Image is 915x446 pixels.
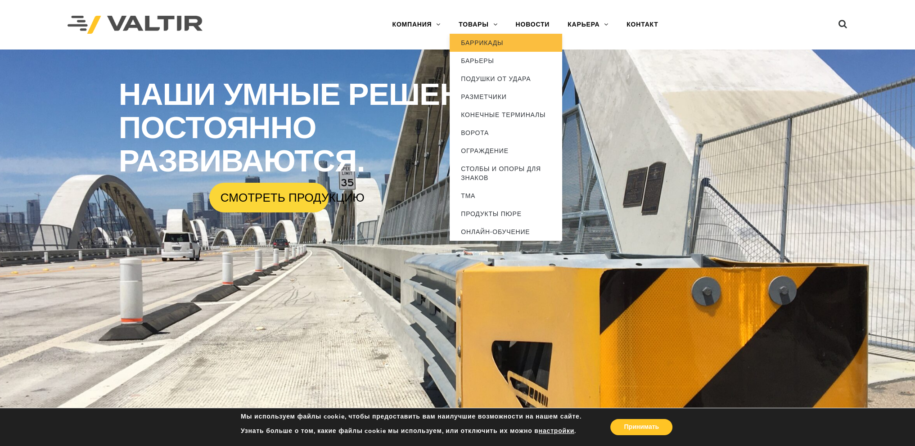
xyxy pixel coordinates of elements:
[461,39,503,46] font: БАРРИКАДЫ
[450,205,562,223] a: ПРОДУКТЫ ПЮРЕ
[461,57,494,64] font: БАРЬЕРЫ
[68,16,203,34] img: Вальтир
[461,147,508,154] font: ОГРАЖДЕНИЕ
[450,142,562,160] a: ОГРАЖДЕНИЕ
[461,75,531,82] font: ПОДУШКИ ОТ УДАРА
[515,21,550,28] font: НОВОСТИ
[539,427,574,435] font: настройки
[450,16,506,34] a: ТОВАРЫ
[461,192,475,199] font: ТМА
[461,210,521,217] font: ПРОДУКТЫ ПЮРЕ
[627,21,658,28] font: КОНТАКТ
[539,427,574,435] button: настройки
[459,21,488,28] font: ТОВАРЫ
[506,16,559,34] a: НОВОСТИ
[450,223,562,241] a: ОНЛАЙН-ОБУЧЕНИЕ
[559,16,618,34] a: КАРЬЕРА
[461,165,541,181] font: СТОЛБЫ И ОПОРЫ ДЛЯ ЗНАКОВ
[392,21,432,28] font: КОМПАНИЯ
[450,124,562,142] a: ВОРОТА
[221,191,365,204] font: СМОТРЕТЬ ПРОДУКЦИЮ
[383,16,450,34] a: КОМПАНИЯ
[450,70,562,88] a: ПОДУШКИ ОТ УДАРА
[610,419,672,435] button: Принимать
[618,16,667,34] a: КОНТАКТ
[241,412,581,421] font: Мы используем файлы cookie, чтобы предоставить вам наилучшие возможности на нашем сайте.
[450,187,562,205] a: ТМА
[624,423,659,431] font: Принимать
[461,228,530,235] font: ОНЛАЙН-ОБУЧЕНИЕ
[209,183,329,212] a: СМОТРЕТЬ ПРОДУКЦИЮ
[450,160,562,187] a: СТОЛБЫ И ОПОРЫ ДЛЯ ЗНАКОВ
[461,93,506,100] font: РАЗМЕТЧИКИ
[450,34,562,52] a: БАРРИКАДЫ
[450,88,562,106] a: РАЗМЕТЧИКИ
[241,427,539,435] font: Узнать больше о том, какие файлы cookie мы используем, или отключить их можно в
[461,111,545,118] font: КОНЕЧНЫЕ ТЕРМИНАЛЫ
[119,77,505,112] font: НАШИ УМНЫЕ РЕШЕНИЯ
[568,21,599,28] font: КАРЬЕРА
[574,427,576,435] font: .
[119,110,365,178] font: ПОСТОЯННО РАЗВИВАЮТСЯ.
[450,106,562,124] a: КОНЕЧНЫЕ ТЕРМИНАЛЫ
[450,52,562,70] a: БАРЬЕРЫ
[461,129,489,136] font: ВОРОТА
